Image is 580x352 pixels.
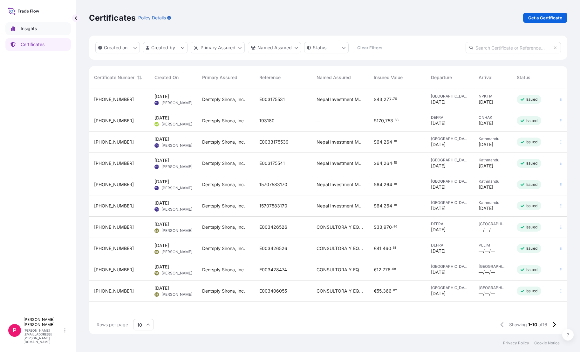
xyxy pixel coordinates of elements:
[374,74,403,81] span: Insured Value
[155,121,159,127] span: AK
[154,179,169,185] span: [DATE]
[479,141,493,148] span: [DATE]
[21,41,44,48] p: Certificates
[377,225,382,229] span: 33
[259,267,287,273] span: E003428474
[534,341,560,346] p: Cookie Notice
[479,115,507,120] span: CNHAK
[154,115,169,121] span: [DATE]
[155,142,159,149] span: YH
[161,164,192,169] span: [PERSON_NAME]
[317,118,321,124] span: —
[528,322,537,328] span: 1-10
[317,160,364,166] span: Nepal Investment Mega Bank Ltd.
[393,226,397,228] span: 86
[374,225,377,229] span: $
[377,204,382,208] span: 64
[383,289,392,293] span: 366
[394,183,397,185] span: 18
[382,97,384,102] span: ,
[431,158,468,163] span: [GEOGRAPHIC_DATA]
[154,74,179,81] span: Created On
[382,204,384,208] span: ,
[202,74,237,81] span: Primary Assured
[479,264,507,269] span: [GEOGRAPHIC_DATA]
[526,139,537,145] p: Issued
[377,140,382,144] span: 64
[431,163,446,169] span: [DATE]
[357,44,382,51] p: Clear Filters
[382,182,384,187] span: ,
[202,288,245,294] span: Dentsply Sirona, Inc.
[392,226,393,228] span: .
[479,158,507,163] span: Kathmandu
[143,42,188,53] button: createdBy Filter options
[259,245,287,252] span: E003426526
[317,139,364,145] span: Nepal Investment Mega Bank Ltd.
[155,270,158,276] span: ST
[5,38,71,51] a: Certificates
[13,327,17,334] span: P
[384,97,392,102] span: 277
[317,203,364,209] span: Nepal Investment Mega Bank Ltd.
[151,44,175,51] p: Created by
[138,15,166,21] p: Policy Details
[161,186,192,191] span: [PERSON_NAME]
[479,221,507,227] span: [GEOGRAPHIC_DATA]
[503,341,529,346] a: Privacy Policy
[154,200,169,206] span: [DATE]
[384,118,385,123] span: ,
[374,140,377,144] span: $
[161,143,192,148] span: [PERSON_NAME]
[382,225,384,229] span: ,
[259,118,275,124] span: 193180
[479,285,507,290] span: [GEOGRAPHIC_DATA]
[392,204,393,206] span: .
[391,268,392,270] span: .
[431,99,446,105] span: [DATE]
[392,162,393,164] span: .
[155,206,159,213] span: YH
[517,74,530,81] span: Status
[393,98,397,100] span: 70
[394,140,397,143] span: 18
[155,291,158,298] span: ST
[479,99,493,105] span: [DATE]
[248,42,301,53] button: cargoOwner Filter options
[431,205,446,212] span: [DATE]
[381,246,383,251] span: ,
[5,22,71,35] a: Insights
[155,100,159,106] span: YH
[431,290,446,297] span: [DATE]
[392,289,393,292] span: .
[154,136,169,142] span: [DATE]
[202,118,245,124] span: Dentsply Sirona, Inc.
[526,118,537,123] p: Issued
[384,204,392,208] span: 264
[526,225,537,230] p: Issued
[259,74,281,81] span: Reference
[94,245,134,252] span: [PHONE_NUMBER]
[154,242,169,249] span: [DATE]
[523,13,567,23] a: Get a Certificate
[431,184,446,190] span: [DATE]
[526,288,537,294] p: Issued
[259,288,287,294] span: E003406055
[526,182,537,187] p: Issued
[154,157,169,164] span: [DATE]
[94,181,134,188] span: [PHONE_NUMBER]
[392,183,393,185] span: .
[479,179,507,184] span: Kathmandu
[377,246,381,251] span: 41
[259,203,287,209] span: 15707583170
[259,139,289,145] span: E0033175539
[479,248,495,254] span: —/—/—
[202,96,245,103] span: Dentsply Sirona, Inc.
[202,139,245,145] span: Dentsply Sirona, Inc.
[431,94,468,99] span: [GEOGRAPHIC_DATA]
[526,267,537,272] p: Issued
[317,245,364,252] span: CONSULTORA Y EQUIPADORA DENTAL
[95,42,140,53] button: createdOn Filter options
[154,285,169,291] span: [DATE]
[259,181,287,188] span: 15707583170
